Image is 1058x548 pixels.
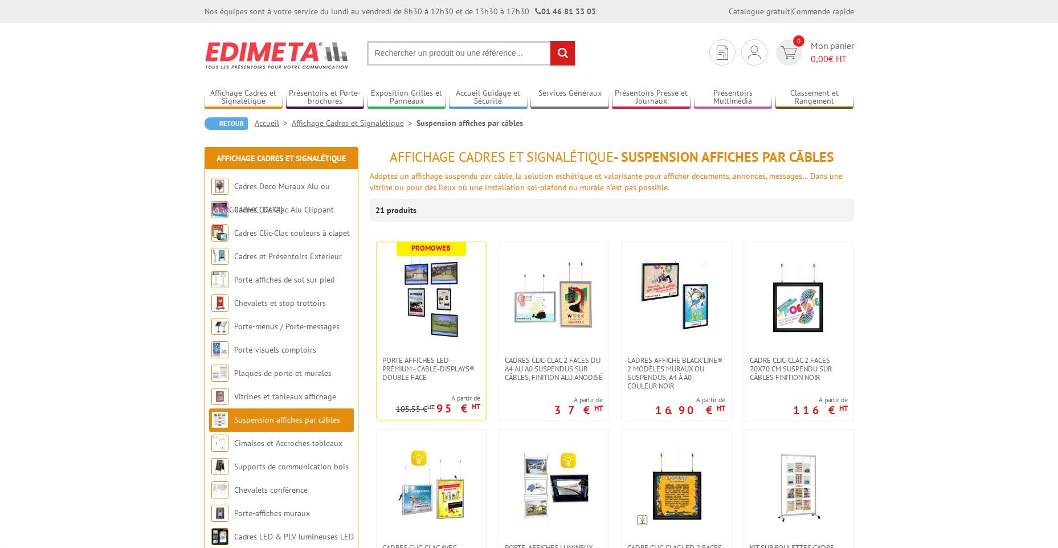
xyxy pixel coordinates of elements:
a: Exposition Grilles et Panneaux [367,88,446,107]
img: Cadres LED & PLV lumineuses LED [211,528,228,545]
a: Présentoirs et Porte-brochures [286,88,365,107]
a: Affichage Cadres et Signalétique [205,88,283,107]
a: devis rapide 0 Mon panier 0,00€ HT [773,39,854,66]
img: Plaques de porte et murales [211,365,228,382]
a: Cadres et Présentoirs Extérieur [234,251,342,261]
a: Cadres Clic-Clac couleurs à clapet [234,228,350,238]
img: Porte-affiches de sol sur pied [211,271,228,288]
a: Accueil [255,118,292,128]
a: Accueil Guidage et Sécurité [449,88,528,107]
a: Classement et Rangement [775,88,854,107]
img: devis rapide [781,46,797,59]
input: rechercher [550,41,575,66]
img: Porte-affiches muraux [211,505,228,522]
input: Rechercher un produit ou une référence... [367,41,575,66]
a: Chevalets conférence [234,485,308,495]
span: Cadres affiche Black’Line® 2 modèles muraux ou suspendus, A4 à A0 - couleur noir [627,356,725,390]
span: A partir de [793,395,848,404]
span: A partir de [396,394,480,403]
img: Supports de communication bois [211,458,228,475]
a: Catalogue gratuit [729,6,790,17]
img: Porte-visuels comptoirs [211,341,228,358]
a: Cadres affiche Black’Line® 2 modèles muraux ou suspendus, A4 à A0 - couleur noir [622,356,731,390]
li: Suspension affiches par câbles [416,117,523,129]
a: Plaques de porte et murales [234,368,332,378]
img: devis rapide [717,46,728,60]
p: 105.55 € [396,405,435,414]
span: Affichage Cadres et Signalétique [390,148,614,166]
a: Porte-affiches de sol sur pied [234,275,334,285]
span: A partir de [655,395,725,404]
a: Vitrines et tableaux affichage [234,391,336,402]
a: Commande rapide [792,6,854,17]
a: Porte-affiches muraux [234,508,310,518]
span: Mon panier [811,39,854,66]
sup: HT [594,403,603,413]
a: Affichage Cadres et Signalétique [216,153,346,163]
a: Présentoirs Presse et Journaux [612,88,691,107]
img: Porte Affiches LED - Prémium - Cable-Displays® Double face [391,259,471,339]
a: Retour [205,117,248,130]
span: 0 [793,35,804,47]
img: Cadres et Présentoirs Extérieur [211,248,228,265]
span: Cadre Clic-Clac 2 faces 70x70 cm suspendu sur câbles finition noir [750,356,848,382]
a: Porte-menus / Porte-messages [234,321,340,332]
strong: 01 46 81 33 03 [535,6,596,17]
a: Présentoirs Multimédia [694,88,773,107]
font: Adoptez un affichage suspendu par câble, la solution esthétique et valorisante pour afficher docu... [370,171,843,193]
a: Services Généraux [530,88,609,107]
img: Cadre Clic-Clac LED 2 faces 70x70cm suspendu sur câbles finition noir [636,447,716,526]
span: A partir de [554,395,603,404]
img: Suspension affiches par câbles [211,411,228,428]
h1: - Suspension affiches par câbles [370,150,854,165]
img: Cadres Deco Muraux Alu ou Bois [211,178,228,195]
p: 37 € [554,407,603,414]
b: Promoweb [411,243,451,253]
span: Cadres Clic-Clac 2 faces du A4 au A0 suspendus sur câbles, finition alu anodisé [505,356,603,382]
span: € HT [811,52,854,66]
img: Cimaises et Accroches tableaux [211,435,228,452]
a: Cadres Clic-Clac 2 faces du A4 au A0 suspendus sur câbles, finition alu anodisé [499,356,608,382]
img: Cadre Clic-Clac 2 faces 70x70 cm suspendu sur câbles finition noir [759,259,839,339]
img: Kit sur roulettes cadre autoportant + 12 porte-visuels A4 Portrait [759,447,839,526]
a: Cadres Deco Muraux Alu ou [GEOGRAPHIC_DATA] [211,181,330,215]
p: 21 produits [375,199,418,222]
a: Affichage Cadres et Signalétique [292,118,416,128]
img: devis rapide [748,46,761,59]
span: Porte Affiches LED - Prémium - Cable-Displays® Double face [382,356,480,382]
img: Vitrines et tableaux affichage [211,388,228,405]
img: Cadres Clic-Clac 2 faces du A4 au A0 suspendus sur câbles, finition alu anodisé [514,259,594,339]
a: Porte Affiches LED - Prémium - Cable-Displays® Double face [377,356,486,382]
div: | [729,6,854,17]
p: 16.90 € [655,407,725,414]
span: 0,00 [811,53,828,64]
img: Cadres Clic-Clac couleurs à clapet [211,224,228,242]
a: Porte-visuels comptoirs [234,345,316,355]
a: Cadres Clic-Clac Alu Clippant [234,205,334,215]
a: Cimaises et Accroches tableaux [234,438,342,448]
sup: HT [427,403,435,411]
img: Chevalets et stop trottoirs [211,295,228,312]
p: 116 € [793,407,848,414]
img: Porte-affiches lumineux LED suspendus sur câbles, nombreux modèles et formats [514,447,594,526]
div: Nos équipes sont à votre service du lundi au vendredi de 8h30 à 12h30 et de 13h30 à 17h30 [205,6,596,17]
a: Cadre Clic-Clac 2 faces 70x70 cm suspendu sur câbles finition noir [744,356,853,382]
sup: HT [717,403,725,413]
sup: HT [472,402,480,411]
img: Porte-menus / Porte-messages [211,318,228,335]
sup: HT [839,403,848,413]
p: 95 € [436,405,480,412]
img: Edimeta [205,34,350,76]
a: Suspension affiches par câbles [234,415,340,425]
img: Cadres affiche Black’Line® 2 modèles muraux ou suspendus, A4 à A0 - couleur noir [636,259,716,339]
img: Cadres clic-clac avec éclairage LED,2 Faces A4 au A0 finition Alu Anodisé [391,447,471,526]
a: Supports de communication bois [234,461,349,472]
img: Chevalets conférence [211,481,228,498]
a: Cadres LED & PLV lumineuses LED [234,531,354,542]
a: Chevalets et stop trottoirs [234,298,326,308]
